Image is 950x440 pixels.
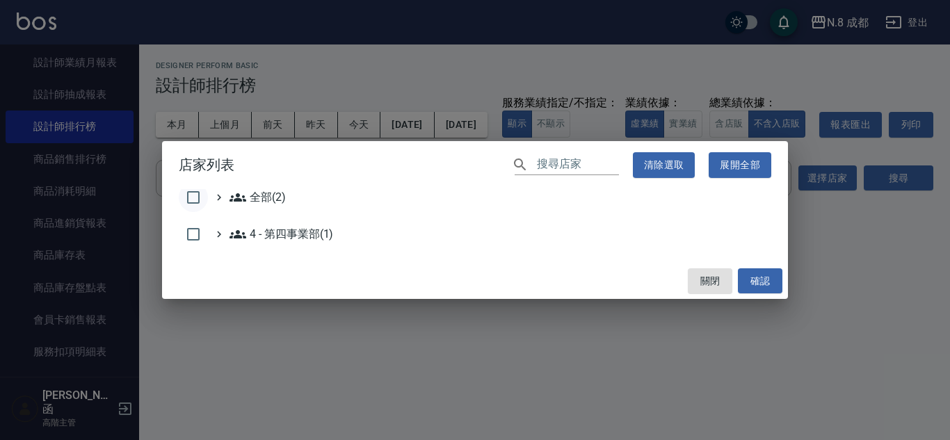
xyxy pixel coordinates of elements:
[230,189,286,206] span: 全部(2)
[738,268,782,294] button: 確認
[709,152,771,178] button: 展開全部
[633,152,695,178] button: 清除選取
[688,268,732,294] button: 關閉
[162,141,788,189] h2: 店家列表
[230,226,333,243] span: 4 - 第四事業部(1)
[537,155,619,175] input: 搜尋店家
